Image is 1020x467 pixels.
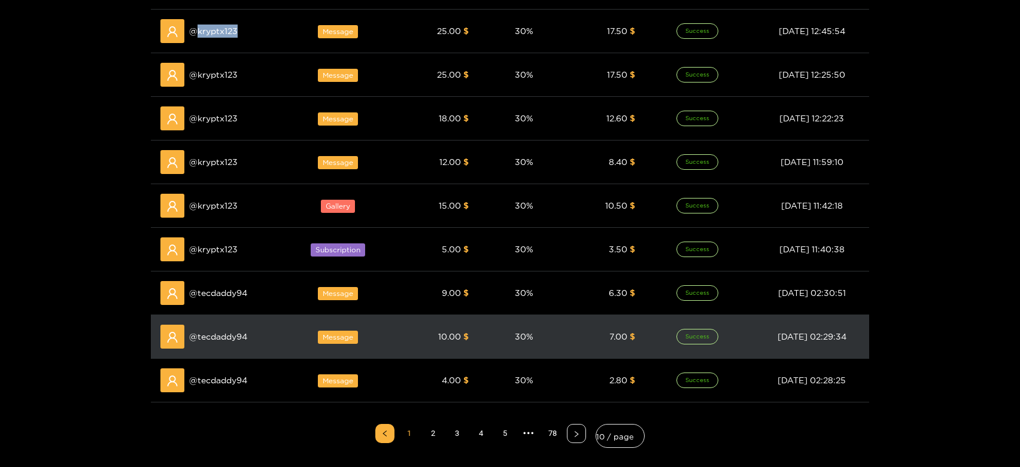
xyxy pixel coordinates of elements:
[400,425,418,442] a: 1
[166,113,178,125] span: user
[609,245,627,254] span: 3.50
[781,157,843,166] span: [DATE] 11:59:10
[166,26,178,38] span: user
[605,201,627,210] span: 10.50
[630,332,635,341] span: $
[166,331,178,343] span: user
[630,26,635,35] span: $
[166,200,178,212] span: user
[189,286,247,300] span: @ tecdaddy94
[676,373,718,388] span: Success
[676,154,718,170] span: Success
[189,112,238,125] span: @ kryptx123
[609,376,627,384] span: 2.80
[630,114,635,123] span: $
[519,424,538,443] span: •••
[189,155,238,169] span: @ kryptx123
[543,424,562,443] li: 78
[778,376,846,384] span: [DATE] 02:28:25
[676,23,718,39] span: Success
[515,157,533,166] span: 30 %
[189,68,238,81] span: @ kryptx123
[318,374,358,387] span: Message
[437,26,461,35] span: 25.00
[189,199,238,212] span: @ kryptx123
[189,243,238,256] span: @ kryptx123
[472,425,490,442] a: 4
[779,114,844,123] span: [DATE] 12:22:23
[676,285,718,301] span: Success
[567,424,586,443] li: Next Page
[318,331,358,344] span: Message
[676,67,718,83] span: Success
[438,332,461,341] span: 10.00
[189,374,247,387] span: @ tecdaddy94
[567,424,586,443] button: right
[439,157,461,166] span: 12.00
[515,245,533,254] span: 30 %
[630,157,635,166] span: $
[607,70,627,79] span: 17.50
[515,288,533,297] span: 30 %
[573,431,580,438] span: right
[519,424,538,443] li: Next 5 Pages
[166,288,178,300] span: user
[778,288,846,297] span: [DATE] 02:30:51
[515,114,533,123] span: 30 %
[779,245,845,254] span: [DATE] 11:40:38
[676,242,718,257] span: Success
[166,375,178,387] span: user
[166,244,178,256] span: user
[463,201,469,210] span: $
[676,329,718,344] span: Success
[439,201,461,210] span: 15.00
[778,332,846,341] span: [DATE] 02:29:34
[676,111,718,126] span: Success
[495,424,514,443] li: 5
[630,288,635,297] span: $
[166,69,178,81] span: user
[447,424,466,443] li: 3
[318,25,358,38] span: Message
[375,424,394,443] button: left
[515,201,533,210] span: 30 %
[437,70,461,79] span: 25.00
[515,332,533,341] span: 30 %
[463,70,469,79] span: $
[423,424,442,443] li: 2
[779,70,845,79] span: [DATE] 12:25:50
[463,288,469,297] span: $
[442,376,461,384] span: 4.00
[463,114,469,123] span: $
[189,25,238,38] span: @ kryptx123
[189,330,247,343] span: @ tecdaddy94
[630,70,635,79] span: $
[471,424,490,443] li: 4
[166,157,178,169] span: user
[424,425,442,442] a: 2
[515,376,533,384] span: 30 %
[463,376,469,384] span: $
[609,288,627,297] span: 6.30
[318,69,358,82] span: Message
[515,26,533,35] span: 30 %
[381,430,388,437] span: left
[442,288,461,297] span: 9.00
[779,26,845,35] span: [DATE] 12:45:54
[439,114,461,123] span: 18.00
[318,156,358,169] span: Message
[399,424,418,443] li: 1
[463,245,469,254] span: $
[463,26,469,35] span: $
[463,332,469,341] span: $
[375,424,394,443] li: Previous Page
[515,70,533,79] span: 30 %
[318,112,358,126] span: Message
[630,201,635,210] span: $
[311,243,365,257] span: Subscription
[448,425,466,442] a: 3
[609,157,627,166] span: 8.40
[607,26,627,35] span: 17.50
[676,198,718,213] span: Success
[606,114,627,123] span: 12.60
